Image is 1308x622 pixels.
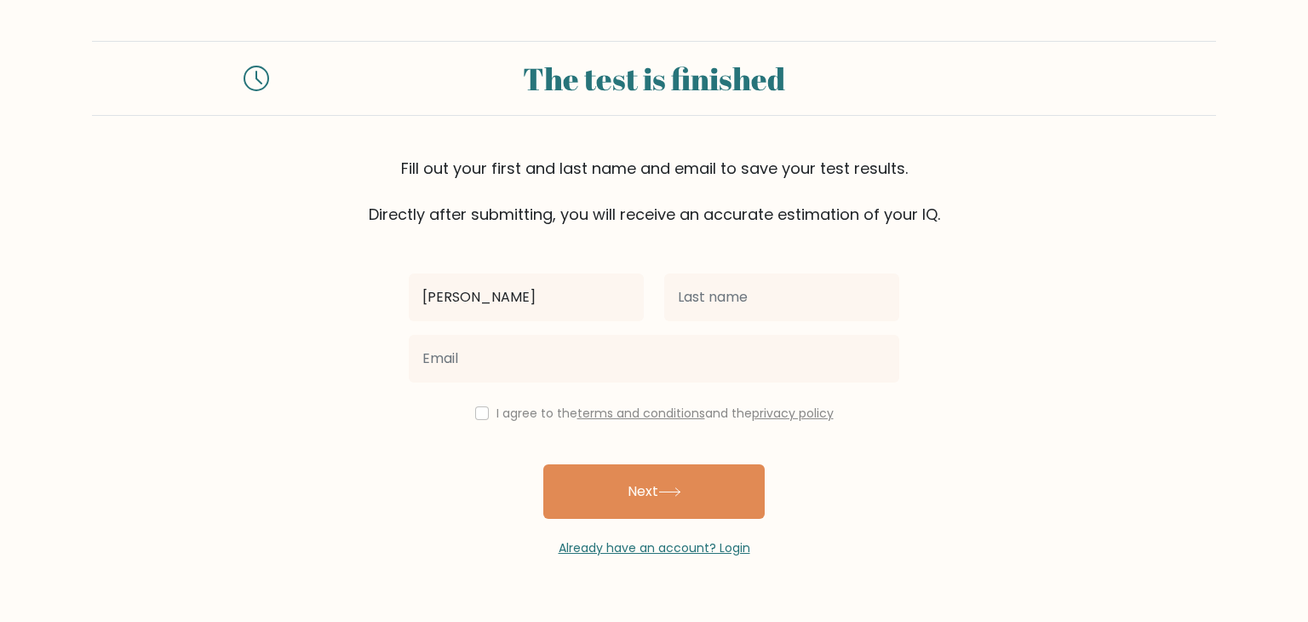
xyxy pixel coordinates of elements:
[409,335,899,383] input: Email
[409,274,644,321] input: First name
[752,405,834,422] a: privacy policy
[92,157,1216,226] div: Fill out your first and last name and email to save your test results. Directly after submitting,...
[496,405,834,422] label: I agree to the and the
[543,464,765,519] button: Next
[664,274,899,321] input: Last name
[577,405,705,422] a: terms and conditions
[290,55,1018,101] div: The test is finished
[559,539,750,556] a: Already have an account? Login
